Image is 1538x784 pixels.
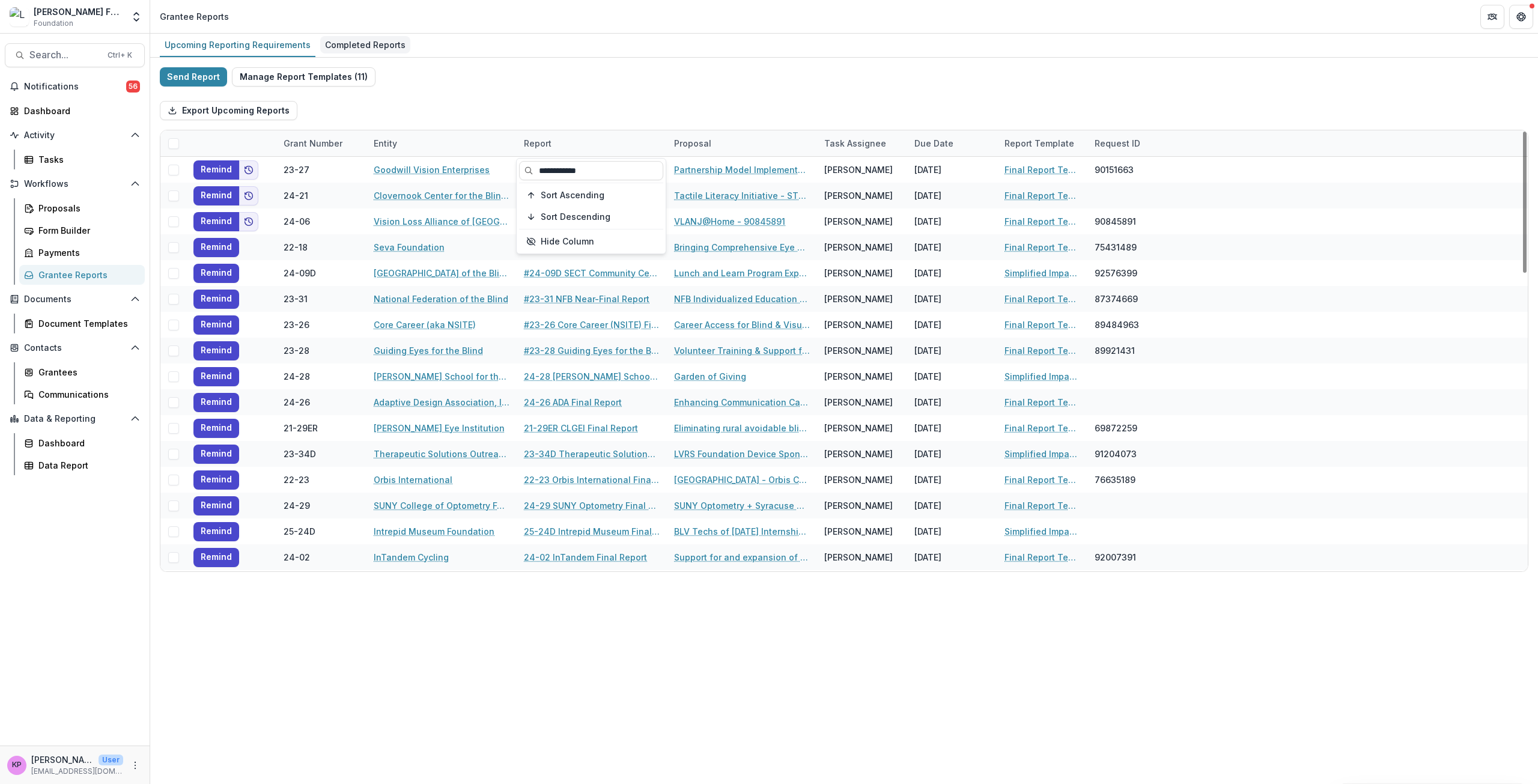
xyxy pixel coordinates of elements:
[374,473,452,486] a: Orbis International
[667,130,817,156] div: Proposal
[1005,189,1080,202] a: Final Report Template
[24,179,126,189] span: Workflows
[34,5,123,18] div: [PERSON_NAME] Fund for the Blind
[276,130,366,156] div: Grant Number
[193,290,239,309] button: Remind
[1005,215,1080,228] a: Final Report Template
[524,551,647,564] a: 24-02 InTandem Final Report
[1005,318,1080,331] a: Final Report Template
[284,241,308,254] div: 22-18
[19,455,145,475] a: Data Report
[524,422,638,434] a: 21-29ER CLGEI Final Report
[24,414,126,424] span: Data & Reporting
[907,312,997,338] div: [DATE]
[524,370,660,383] a: 24-28 [PERSON_NAME] School Final Report (simplified template)
[674,370,746,383] a: Garden of Giving
[1095,344,1135,357] div: 89921431
[19,198,145,218] a: Proposals
[24,105,135,117] div: Dashboard
[284,525,315,538] div: 25-24D
[824,499,893,512] div: [PERSON_NAME]
[1087,130,1178,156] div: Request ID
[1095,422,1137,434] div: 69872259
[824,370,893,383] div: [PERSON_NAME]
[284,318,309,331] div: 23-26
[1095,241,1137,254] div: 75431489
[667,137,719,150] div: Proposal
[907,130,997,156] div: Due Date
[517,130,667,156] div: Report
[374,525,494,538] a: Intrepid Museum Foundation
[5,290,145,309] button: Open Documents
[34,18,73,29] span: Foundation
[366,130,517,156] div: Entity
[824,318,893,331] div: [PERSON_NAME]
[19,150,145,169] a: Tasks
[128,758,142,773] button: More
[519,186,663,205] button: Sort Ascending
[5,101,145,121] a: Dashboard
[524,525,660,538] a: 25-24D Intrepid Museum Final Report
[674,189,810,202] a: Tactile Literacy Initiative - STEM Kits
[19,314,145,333] a: Document Templates
[193,419,239,438] button: Remind
[1005,551,1080,564] a: Final Report Template
[674,318,810,331] a: Career Access for Blind & Visually Impaired Professionals - 89484963
[276,137,350,150] div: Grant Number
[907,570,997,596] div: [DATE]
[374,293,508,305] a: National Federation of the Blind
[126,81,140,93] span: 56
[907,467,997,493] div: [DATE]
[38,366,135,378] div: Grantees
[38,317,135,330] div: Document Templates
[1005,448,1080,460] a: Simplified Impact Report Template
[1095,267,1137,279] div: 92576399
[1005,344,1080,357] a: Final Report Template
[193,496,239,515] button: Remind
[160,101,297,120] button: Export Upcoming Reports
[5,174,145,193] button: Open Workflows
[320,36,410,53] div: Completed Reports
[19,243,145,263] a: Payments
[160,34,315,57] a: Upcoming Reporting Requirements
[674,473,810,486] a: [GEOGRAPHIC_DATA] - Orbis Comprehensive [MEDICAL_DATA] Project (Phase -- II) - 76635189
[38,269,135,281] div: Grantee Reports
[907,363,997,389] div: [DATE]
[824,344,893,357] div: [PERSON_NAME]
[374,189,509,202] a: Clovernook Center for the Blind and Visually Impaired
[38,437,135,449] div: Dashboard
[824,163,893,176] div: [PERSON_NAME]
[366,137,404,150] div: Entity
[1005,525,1080,538] a: Simplified Impact Report Template
[907,389,997,415] div: [DATE]
[374,551,449,564] a: InTandem Cycling
[824,525,893,538] div: [PERSON_NAME]
[1509,5,1533,29] button: Get Help
[907,493,997,518] div: [DATE]
[160,10,229,23] div: Grantee Reports
[524,318,660,331] a: #23-26 Core Career (NSITE) Final Report
[193,548,239,567] button: Remind
[1095,318,1139,331] div: 89484963
[29,49,100,61] span: Search...
[5,126,145,145] button: Open Activity
[193,315,239,335] button: Remind
[907,338,997,363] div: [DATE]
[1005,499,1080,512] a: Final Report Template
[674,448,810,460] a: LVRS Foundation Device Sponsorship - 91204073
[160,67,227,87] button: Send Report
[99,755,123,765] p: User
[1005,241,1080,254] a: Final Report Template
[374,344,483,357] a: Guiding Eyes for the Blind
[907,544,997,570] div: [DATE]
[1095,293,1138,305] div: 87374669
[674,163,810,176] a: Partnership Model Implementation - 90151663
[1005,163,1080,176] a: Final Report Template
[1005,396,1080,409] a: Final Report Template
[38,388,135,401] div: Communications
[160,36,315,53] div: Upcoming Reporting Requirements
[193,393,239,412] button: Remind
[1005,422,1080,434] a: Final Report Template
[284,163,309,176] div: 23-27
